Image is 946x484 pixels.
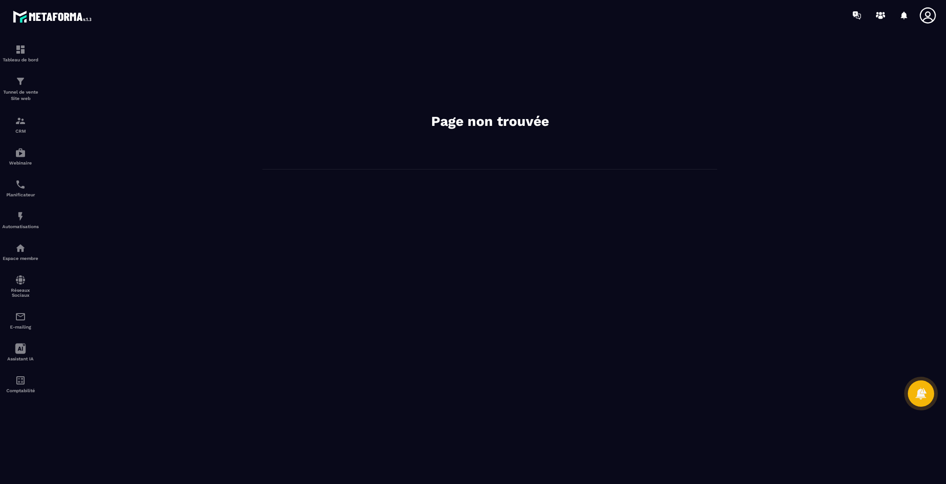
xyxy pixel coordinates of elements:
img: accountant [15,375,26,386]
a: formationformationTunnel de vente Site web [2,69,39,109]
a: formationformationCRM [2,109,39,140]
a: emailemailE-mailing [2,304,39,336]
img: logo [13,8,95,25]
a: automationsautomationsWebinaire [2,140,39,172]
img: formation [15,115,26,126]
p: Planificateur [2,192,39,197]
a: automationsautomationsEspace membre [2,236,39,268]
a: Assistant IA [2,336,39,368]
p: Espace membre [2,256,39,261]
p: E-mailing [2,324,39,329]
img: formation [15,76,26,87]
img: formation [15,44,26,55]
img: email [15,311,26,322]
p: Assistant IA [2,356,39,361]
p: Automatisations [2,224,39,229]
a: schedulerschedulerPlanificateur [2,172,39,204]
a: accountantaccountantComptabilité [2,368,39,400]
img: automations [15,211,26,222]
p: Tableau de bord [2,57,39,62]
p: Tunnel de vente Site web [2,89,39,102]
a: social-networksocial-networkRéseaux Sociaux [2,268,39,304]
img: scheduler [15,179,26,190]
a: automationsautomationsAutomatisations [2,204,39,236]
p: CRM [2,129,39,134]
img: automations [15,147,26,158]
img: social-network [15,274,26,285]
p: Comptabilité [2,388,39,393]
a: formationformationTableau de bord [2,37,39,69]
p: Réseaux Sociaux [2,288,39,298]
h2: Page non trouvée [353,112,626,130]
p: Webinaire [2,160,39,165]
img: automations [15,243,26,254]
